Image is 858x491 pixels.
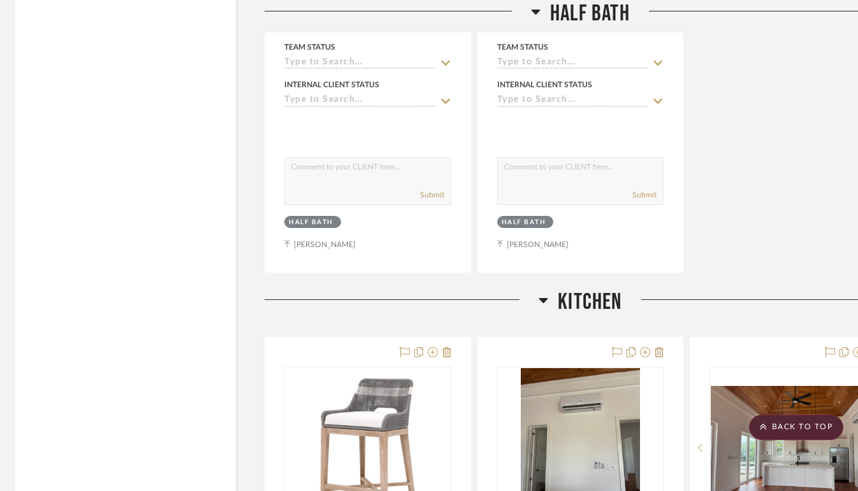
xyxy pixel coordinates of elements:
[497,41,548,53] div: Team Status
[284,95,436,107] input: Type to Search…
[497,95,649,107] input: Type to Search…
[497,57,649,69] input: Type to Search…
[558,288,622,316] span: Kitchen
[284,57,436,69] input: Type to Search…
[284,41,335,53] div: Team Status
[502,218,546,227] div: Half Bath
[497,79,592,90] div: Internal Client Status
[289,218,333,227] div: Half Bath
[632,189,657,201] button: Submit
[749,415,843,440] scroll-to-top-button: BACK TO TOP
[284,79,379,90] div: Internal Client Status
[420,189,444,201] button: Submit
